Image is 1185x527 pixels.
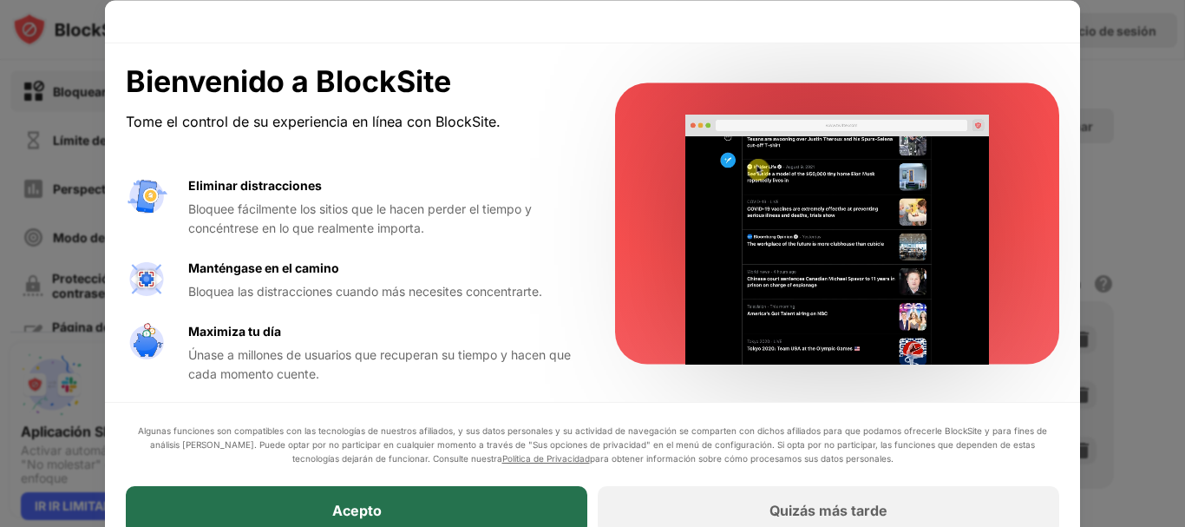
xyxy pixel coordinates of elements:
img: value-avoid-distractions.svg [126,176,167,218]
font: Quizás más tarde [769,502,887,519]
img: value-focus.svg [126,259,167,300]
font: Manténgase en el camino [188,260,339,275]
font: Únase a millones de usuarios que recuperan su tiempo y hacen que cada momento cuente. [188,346,571,380]
font: Maximiza tu día [188,324,281,339]
font: Eliminar distracciones [188,178,322,193]
img: value-safe-time.svg [126,322,167,364]
font: Bloquee fácilmente los sitios que le hacen perder el tiempo y concéntrese en lo que realmente imp... [188,201,532,234]
font: Bloquea las distracciones cuando más necesites concentrarte. [188,283,542,298]
font: Acepto [332,502,382,519]
font: para obtener información sobre cómo procesamos sus datos personales. [590,453,894,464]
font: Algunas funciones son compatibles con las tecnologías de nuestros afiliados, y sus datos personal... [138,425,1047,464]
a: Política de Privacidad [502,453,590,464]
font: Tome el control de su experiencia en línea con BlockSite. [126,113,501,130]
font: Bienvenido a BlockSite [126,63,451,98]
